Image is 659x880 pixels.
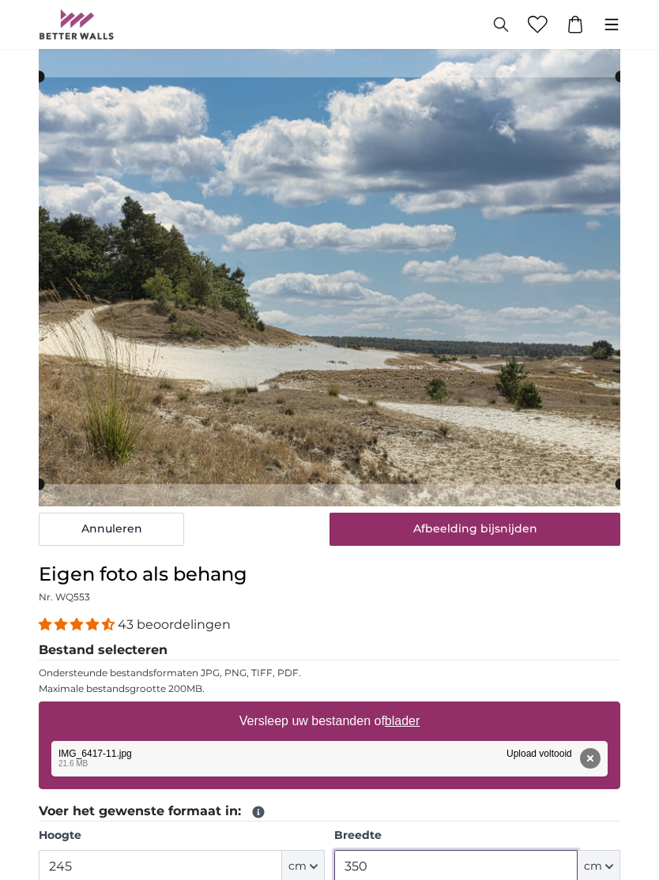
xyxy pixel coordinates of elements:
[39,617,118,632] span: 4.40 stars
[118,617,231,632] span: 43 beoordelingen
[334,828,620,844] label: Breedte
[233,705,427,737] label: Versleep uw bestanden of
[39,591,90,603] span: Nr. WQ553
[39,667,620,679] p: Ondersteunde bestandsformaten JPG, PNG, TIFF, PDF.
[288,859,307,874] span: cm
[39,513,184,546] button: Annuleren
[39,562,620,587] h1: Eigen foto als behang
[39,828,325,844] label: Hoogte
[39,9,115,39] img: Betterwalls
[39,683,620,695] p: Maximale bestandsgrootte 200MB.
[39,802,620,822] legend: Voer het gewenste formaat in:
[39,641,620,660] legend: Bestand selecteren
[329,513,620,546] button: Afbeelding bijsnijden
[385,714,420,728] u: blader
[584,859,602,874] span: cm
